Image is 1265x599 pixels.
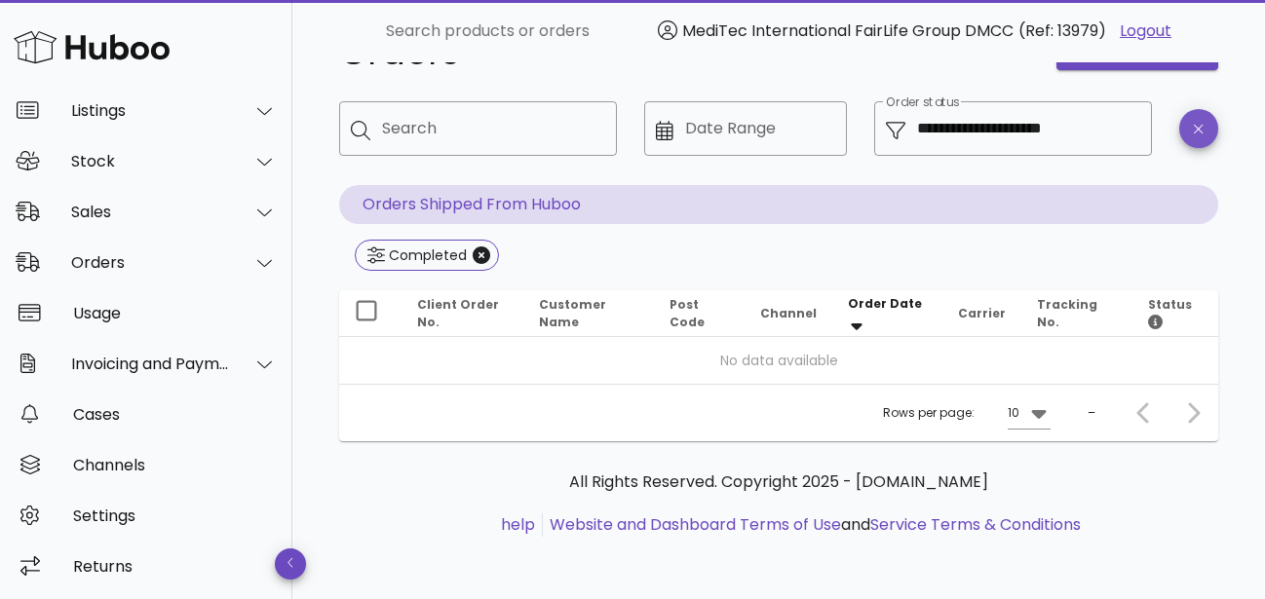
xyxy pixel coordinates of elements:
div: Invoicing and Payments [71,355,230,373]
span: Channel [760,305,817,321]
div: 10Rows per page: [1008,397,1051,429]
div: Settings [73,506,277,525]
div: Completed [385,245,467,265]
th: Customer Name [523,290,654,337]
div: Orders [71,253,230,272]
div: Usage [73,304,277,322]
img: Huboo Logo [14,26,170,68]
th: Client Order No. [402,290,523,337]
span: Order Date [848,295,922,312]
th: Post Code [654,290,745,337]
label: Order status [886,95,959,110]
div: – [1088,404,1095,422]
a: help [501,513,535,536]
span: Post Code [670,296,705,330]
th: Order Date: Sorted descending. Activate to remove sorting. [832,290,942,337]
div: Sales [71,203,230,221]
div: Listings [71,101,230,120]
button: Close [473,246,490,264]
span: Status [1148,296,1192,330]
li: and [543,513,1081,537]
div: Stock [71,152,230,170]
th: Status [1132,290,1218,337]
div: Returns [73,557,277,576]
span: (Ref: 13979) [1018,19,1106,42]
p: Orders Shipped From Huboo [339,185,1218,224]
span: Customer Name [539,296,606,330]
a: Logout [1120,19,1171,43]
p: All Rights Reserved. Copyright 2025 - [DOMAIN_NAME] [355,470,1203,494]
span: Carrier [958,305,1006,321]
th: Tracking No. [1021,290,1132,337]
div: Cases [73,405,277,424]
a: Service Terms & Conditions [870,513,1081,536]
a: Website and Dashboard Terms of Use [550,513,841,536]
span: Client Order No. [417,296,499,330]
th: Channel [745,290,832,337]
div: 10 [1008,404,1019,422]
td: No data available [339,337,1218,384]
span: Tracking No. [1037,296,1097,330]
span: MediTec International FairLife Group DMCC [682,19,1014,42]
h1: Orders [339,35,1033,70]
th: Carrier [942,290,1021,337]
div: Channels [73,456,277,474]
div: Rows per page: [883,385,1051,441]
